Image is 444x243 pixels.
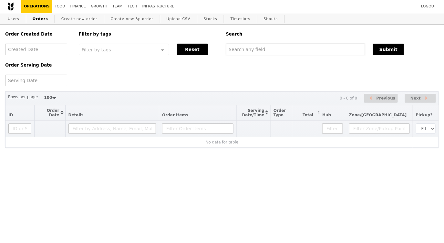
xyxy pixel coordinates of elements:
a: Users [5,13,22,25]
span: Next [410,94,421,102]
input: ID or Salesperson name [8,123,31,134]
div: No data for table [8,140,436,144]
h5: Order Created Date [5,32,71,37]
span: Filter by tags [82,47,111,52]
button: Reset [177,44,208,55]
input: Filter by Address, Name, Email, Mobile [68,123,156,134]
input: Filter Hub [322,123,343,134]
span: Order Type [274,108,286,117]
button: Next [405,94,436,103]
h5: Filter by tags [79,32,218,37]
span: Previous [377,94,396,102]
button: Previous [364,94,398,103]
a: Orders [30,13,51,25]
a: Stocks [201,13,220,25]
span: ID [8,113,13,117]
input: Filter Zone/Pickup Point [349,123,410,134]
span: Zone/[GEOGRAPHIC_DATA] [349,113,407,117]
span: Order Items [162,113,188,117]
h5: Order Serving Date [5,63,71,68]
span: Pickup? [416,113,433,117]
label: Rows per page: [8,94,38,100]
a: Upload CSV [164,13,193,25]
input: Filter Order Items [162,123,233,134]
span: Details [68,113,84,117]
a: Create new order [59,13,100,25]
h5: Search [226,32,439,37]
input: Serving Date [5,75,67,86]
input: Search any field [226,44,366,55]
a: Shouts [261,13,281,25]
img: Grain logo [8,2,14,11]
span: Hub [322,113,331,117]
a: Timeslots [228,13,253,25]
div: 0 - 0 of 0 [340,96,357,100]
button: Submit [373,44,404,55]
a: Create new 3p order [108,13,156,25]
input: Created Date [5,44,67,55]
